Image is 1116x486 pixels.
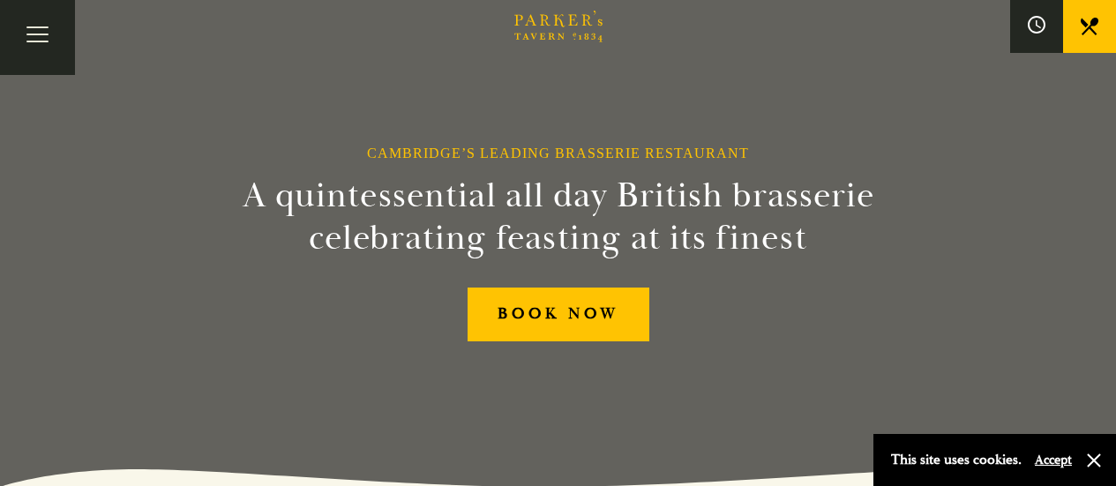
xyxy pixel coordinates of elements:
[367,145,749,161] h1: Cambridge’s Leading Brasserie Restaurant
[1035,452,1072,468] button: Accept
[891,447,1022,473] p: This site uses cookies.
[156,175,961,259] h2: A quintessential all day British brasserie celebrating feasting at its finest
[1085,452,1103,469] button: Close and accept
[468,288,649,341] a: BOOK NOW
